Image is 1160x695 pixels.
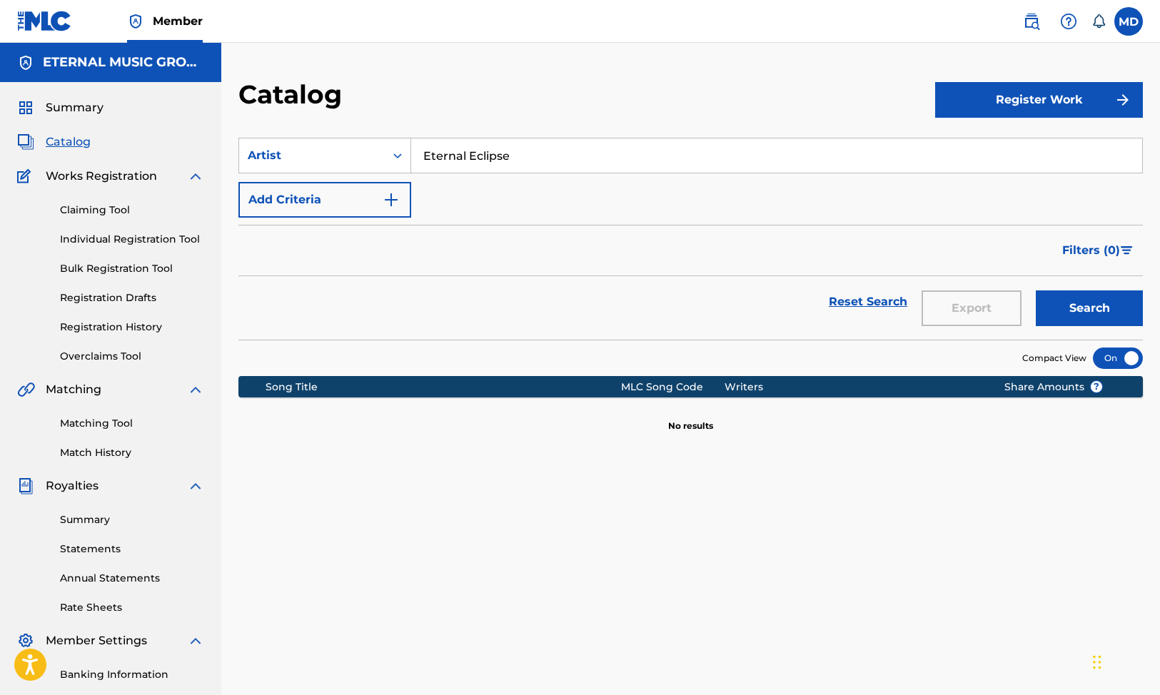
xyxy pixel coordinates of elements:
[60,203,204,218] a: Claiming Tool
[17,54,34,71] img: Accounts
[60,416,204,431] a: Matching Tool
[60,445,204,460] a: Match History
[60,542,204,557] a: Statements
[60,320,204,335] a: Registration History
[187,477,204,494] img: expand
[238,78,349,111] h2: Catalog
[1017,7,1046,36] a: Public Search
[1089,626,1160,695] iframe: Chat Widget
[383,191,400,208] img: 9d2ae6d4665cec9f34b9.svg
[1114,91,1131,108] img: f7272a7cc735f4ea7f67.svg
[153,13,203,29] span: Member
[266,380,621,395] div: Song Title
[17,168,36,185] img: Works Registration
[17,632,34,649] img: Member Settings
[1036,290,1143,326] button: Search
[238,138,1143,340] form: Search Form
[46,381,101,398] span: Matching
[46,477,99,494] span: Royalties
[60,571,204,586] a: Annual Statements
[46,632,147,649] span: Member Settings
[1062,242,1120,259] span: Filters ( 0 )
[1120,464,1160,579] iframe: Resource Center
[187,381,204,398] img: expand
[248,147,376,164] div: Artist
[46,168,157,185] span: Works Registration
[46,99,104,116] span: Summary
[60,349,204,364] a: Overclaims Tool
[17,133,91,151] a: CatalogCatalog
[17,11,72,31] img: MLC Logo
[1054,233,1143,268] button: Filters (0)
[17,133,34,151] img: Catalog
[17,99,34,116] img: Summary
[17,99,104,116] a: SummarySummary
[46,133,91,151] span: Catalog
[1004,380,1103,395] span: Share Amounts
[43,54,204,71] h5: ETERNAL MUSIC GROUP
[1054,7,1083,36] div: Help
[668,402,713,432] p: No results
[17,477,34,494] img: Royalties
[822,286,914,318] a: Reset Search
[1060,13,1077,30] img: help
[60,667,204,682] a: Banking Information
[238,182,411,218] button: Add Criteria
[1093,641,1101,684] div: Drag
[17,381,35,398] img: Matching
[725,380,982,395] div: Writers
[60,512,204,527] a: Summary
[935,82,1143,118] button: Register Work
[1091,381,1102,392] span: ?
[1114,7,1143,36] div: User Menu
[187,168,204,185] img: expand
[621,380,724,395] div: MLC Song Code
[60,600,204,615] a: Rate Sheets
[60,261,204,276] a: Bulk Registration Tool
[1091,14,1106,29] div: Notifications
[60,290,204,305] a: Registration Drafts
[1121,246,1133,255] img: filter
[1022,352,1086,365] span: Compact View
[127,13,144,30] img: Top Rightsholder
[187,632,204,649] img: expand
[1023,13,1040,30] img: search
[60,232,204,247] a: Individual Registration Tool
